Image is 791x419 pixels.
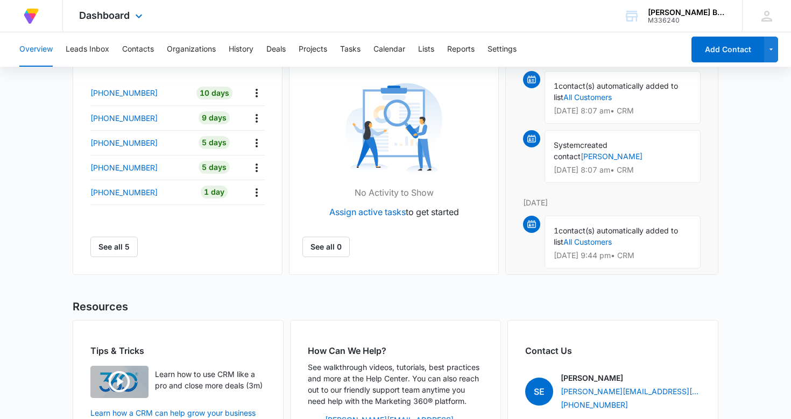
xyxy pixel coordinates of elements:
button: History [229,32,253,67]
div: 1 Day [201,186,228,198]
p: [PHONE_NUMBER] [90,162,158,173]
img: Volusion [22,6,41,26]
button: Actions [248,84,265,101]
span: contact(s) automatically added to list [554,226,678,246]
p: [PHONE_NUMBER] [90,112,158,124]
p: [PHONE_NUMBER] [90,137,158,148]
p: [PHONE_NUMBER] [90,187,158,198]
span: Dashboard [79,10,130,21]
p: [DATE] 9:44 pm • CRM [554,252,691,259]
p: [PERSON_NAME] [561,372,623,384]
button: See all 5 [90,237,138,257]
h2: Contact Us [525,344,701,357]
div: account name [648,8,726,17]
p: See walkthrough videos, tutorials, best practices and more at the Help Center. You can also reach... [308,361,483,407]
a: See all 0 [302,237,350,257]
a: [PERSON_NAME] [581,152,642,161]
div: account id [648,17,726,24]
h2: How Can We Help? [308,344,483,357]
a: [PERSON_NAME][EMAIL_ADDRESS][PERSON_NAME][DOMAIN_NAME] [561,386,701,397]
span: contact(s) automatically added to list [554,81,678,102]
button: Actions [248,184,265,201]
a: All Customers [563,237,612,246]
p: [DATE] 8:07 am • CRM [554,166,691,174]
a: [PHONE_NUMBER] [90,137,188,148]
a: Learn how a CRM can help grow your business [90,407,266,418]
button: Tasks [340,32,361,67]
span: SE [525,378,553,406]
a: [PHONE_NUMBER] [90,162,188,173]
button: Organizations [167,32,216,67]
p: [DATE] [523,197,701,208]
div: 5 Days [199,136,230,149]
a: Assign active tasks [329,207,406,217]
p: to get started [329,205,459,218]
div: 5 Days [199,161,230,174]
span: 1 [554,226,559,235]
button: Lists [418,32,434,67]
p: Learn how to use CRM like a pro and close more deals (3m) [155,368,266,391]
button: Actions [248,134,265,151]
button: Deals [266,32,286,67]
p: [PHONE_NUMBER] [90,87,158,98]
div: 10 Days [196,87,232,100]
button: Add Contact [691,37,764,62]
button: Projects [299,32,327,67]
button: Contacts [122,32,154,67]
h2: Tips & Tricks [90,344,266,357]
img: Learn how to use CRM like a pro and close more deals (3m) [90,366,149,398]
p: [DATE] 8:07 am • CRM [554,107,691,115]
span: created contact [554,140,608,161]
div: 9 Days [199,111,230,124]
a: [PHONE_NUMBER] [90,87,188,98]
a: All Customers [563,93,612,102]
h2: Resources [73,299,718,315]
a: [PHONE_NUMBER] [90,112,188,124]
a: [PHONE_NUMBER] [90,187,188,198]
button: Calendar [373,32,405,67]
button: Settings [488,32,517,67]
button: Reports [447,32,475,67]
button: Actions [248,110,265,126]
button: Actions [248,159,265,176]
button: Overview [19,32,53,67]
p: No Activity to Show [355,186,434,199]
span: System [554,140,580,150]
span: 1 [554,81,559,90]
a: [PHONE_NUMBER] [561,399,628,410]
button: Leads Inbox [66,32,109,67]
